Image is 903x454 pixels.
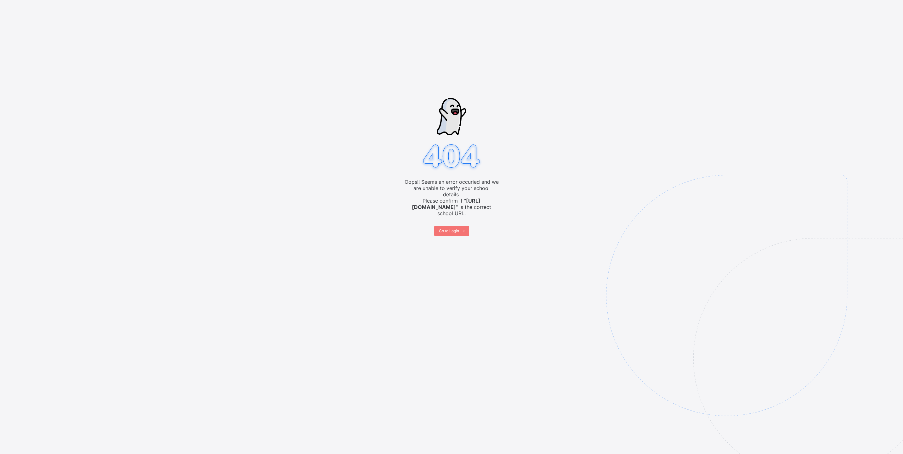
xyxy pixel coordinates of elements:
b: [URL][DOMAIN_NAME] [412,198,480,210]
span: Go to Login [439,228,459,233]
img: 404.8bbb34c871c4712298a25e20c4dc75c7.svg [420,143,483,171]
span: Oops!! Seems an error occuried and we are unable to verify your school details. [404,179,499,198]
span: Please confirm if " " is the correct school URL. [404,198,499,216]
img: ghost-strokes.05e252ede52c2f8dbc99f45d5e1f5e9f.svg [437,98,466,136]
